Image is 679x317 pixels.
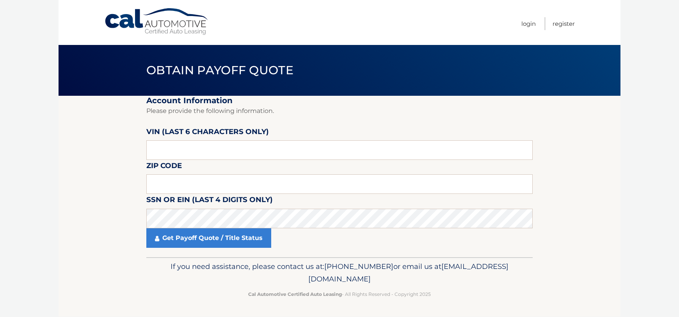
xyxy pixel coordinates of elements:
a: Get Payoff Quote / Title Status [146,228,271,248]
label: SSN or EIN (last 4 digits only) [146,194,273,208]
a: Register [553,17,575,30]
span: Obtain Payoff Quote [146,63,293,77]
p: Please provide the following information. [146,106,533,116]
a: Cal Automotive [104,8,210,36]
p: If you need assistance, please contact us at: or email us at [151,260,528,285]
label: Zip Code [146,160,182,174]
p: - All Rights Reserved - Copyright 2025 [151,290,528,298]
strong: Cal Automotive Certified Auto Leasing [248,291,342,297]
a: Login [521,17,536,30]
h2: Account Information [146,96,533,106]
span: [PHONE_NUMBER] [324,262,393,271]
label: VIN (last 6 characters only) [146,126,269,140]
